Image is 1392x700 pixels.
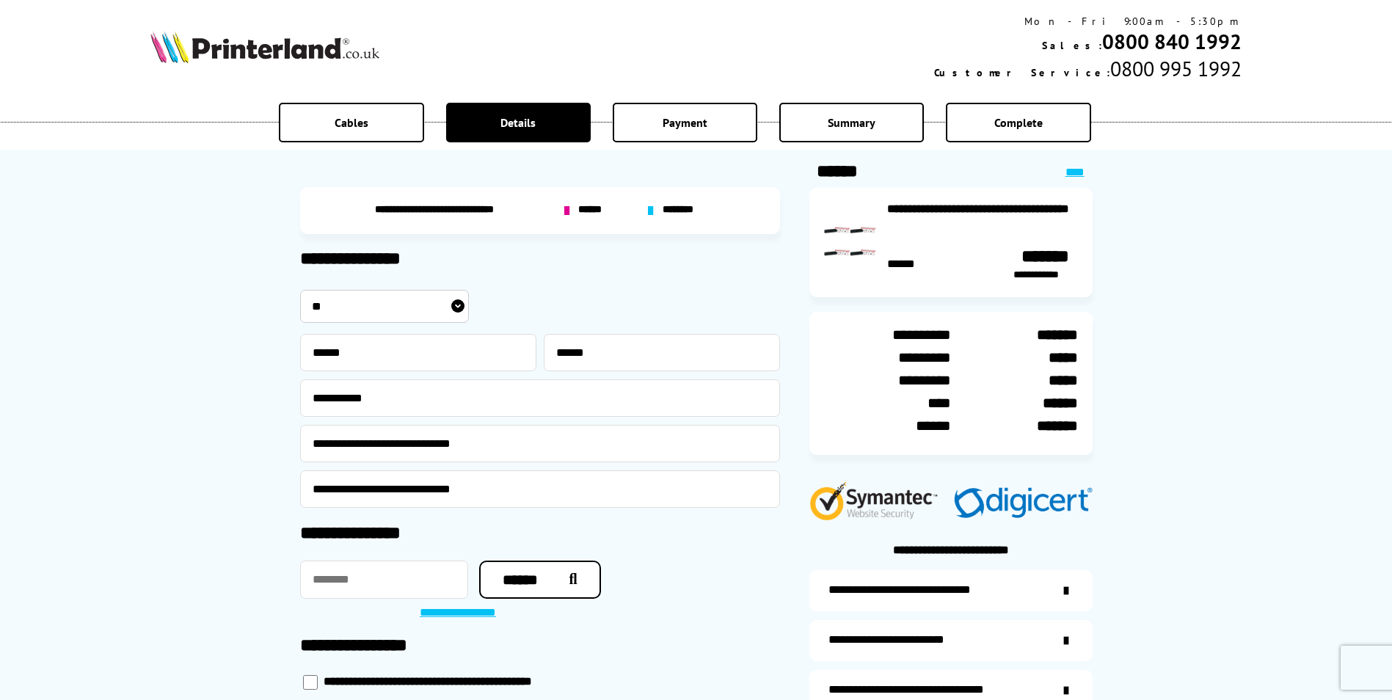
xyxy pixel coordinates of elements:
[150,31,379,63] img: Printerland Logo
[828,115,875,130] span: Summary
[934,66,1110,79] span: Customer Service:
[1110,55,1242,82] span: 0800 995 1992
[809,620,1093,661] a: items-arrive
[994,115,1043,130] span: Complete
[500,115,536,130] span: Details
[1102,28,1242,55] a: 0800 840 1992
[809,570,1093,611] a: additional-ink
[663,115,707,130] span: Payment
[934,15,1242,28] div: Mon - Fri 9:00am - 5:30pm
[1042,39,1102,52] span: Sales:
[335,115,368,130] span: Cables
